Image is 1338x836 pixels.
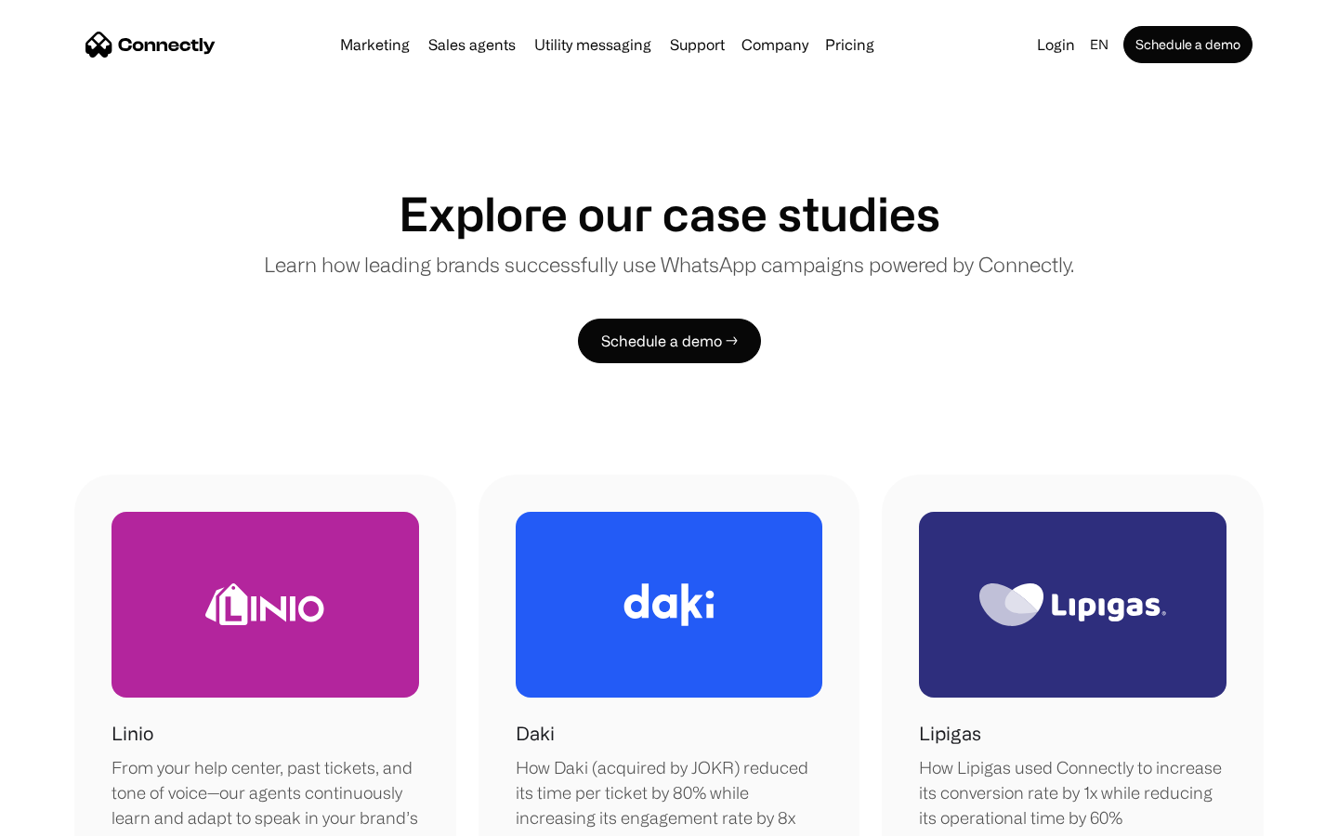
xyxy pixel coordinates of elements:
[1082,32,1120,58] div: en
[264,249,1074,280] p: Learn how leading brands successfully use WhatsApp campaigns powered by Connectly.
[919,720,981,748] h1: Lipigas
[623,583,715,626] img: Daki Logo
[1123,26,1253,63] a: Schedule a demo
[37,803,111,829] ul: Language list
[111,720,153,748] h1: Linio
[662,37,732,52] a: Support
[85,31,216,59] a: home
[578,319,761,363] a: Schedule a demo →
[919,755,1226,830] div: How Lipigas used Connectly to increase its conversion rate by 1x while reducing its operational t...
[516,720,555,748] h1: Daki
[1090,32,1108,58] div: en
[205,583,324,625] img: Linio Logo
[818,37,882,52] a: Pricing
[399,186,940,242] h1: Explore our case studies
[19,802,111,829] aside: Language selected: English
[421,37,523,52] a: Sales agents
[527,37,659,52] a: Utility messaging
[736,32,814,58] div: Company
[1030,32,1082,58] a: Login
[333,37,417,52] a: Marketing
[741,32,808,58] div: Company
